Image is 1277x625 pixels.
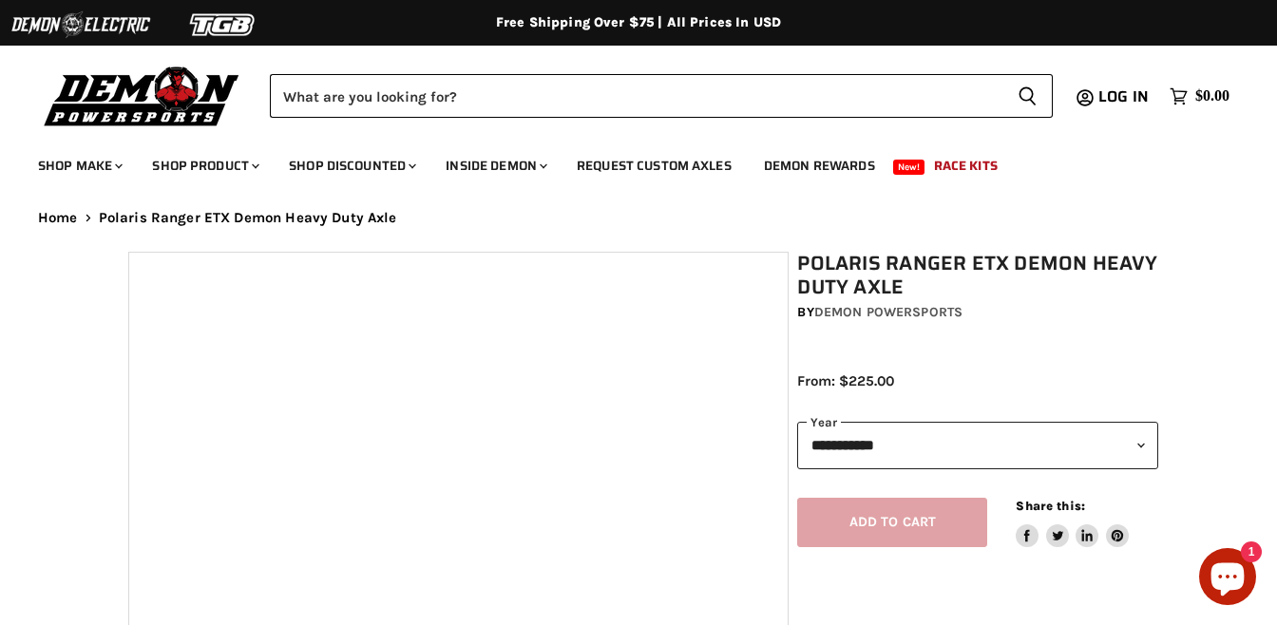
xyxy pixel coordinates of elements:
[1195,87,1229,105] span: $0.00
[797,252,1157,299] h1: Polaris Ranger ETX Demon Heavy Duty Axle
[1193,548,1262,610] inbox-online-store-chat: Shopify online store chat
[1016,499,1084,513] span: Share this:
[1002,74,1053,118] button: Search
[270,74,1002,118] input: Search
[920,146,1012,185] a: Race Kits
[562,146,746,185] a: Request Custom Axles
[750,146,889,185] a: Demon Rewards
[38,210,78,226] a: Home
[1090,88,1160,105] a: Log in
[270,74,1053,118] form: Product
[893,160,925,175] span: New!
[10,7,152,43] img: Demon Electric Logo 2
[1016,498,1129,548] aside: Share this:
[38,62,246,129] img: Demon Powersports
[1098,85,1149,108] span: Log in
[24,146,134,185] a: Shop Make
[797,422,1157,468] select: year
[797,372,894,389] span: From: $225.00
[797,302,1157,323] div: by
[431,146,559,185] a: Inside Demon
[275,146,428,185] a: Shop Discounted
[24,139,1225,185] ul: Main menu
[1160,83,1239,110] a: $0.00
[152,7,295,43] img: TGB Logo 2
[138,146,271,185] a: Shop Product
[99,210,397,226] span: Polaris Ranger ETX Demon Heavy Duty Axle
[814,304,963,320] a: Demon Powersports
